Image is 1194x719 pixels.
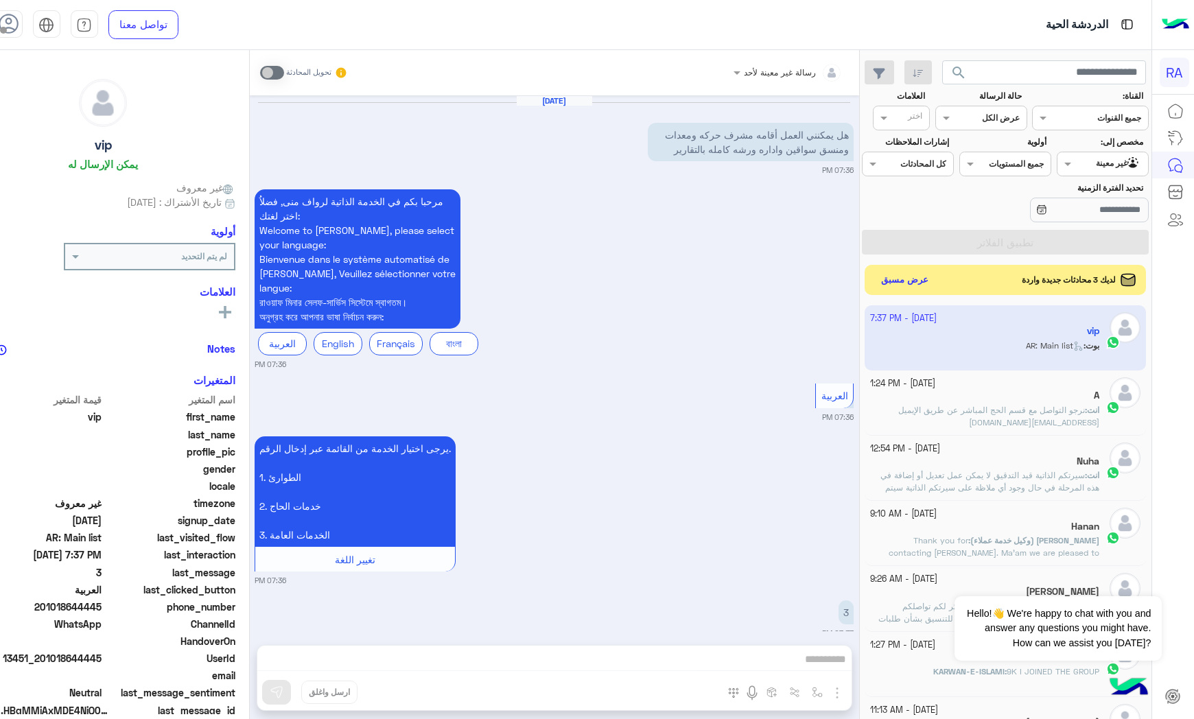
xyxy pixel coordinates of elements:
label: إشارات الملاحظات [864,136,949,148]
span: 9K I JOINED THE GROUP [1007,666,1099,676]
a: تواصل معنا [108,10,178,39]
label: العلامات [864,90,925,102]
label: حالة الرسالة [937,90,1022,102]
span: timezone [104,496,235,510]
small: 07:36 PM [822,412,854,423]
span: last_message_sentiment [104,685,235,700]
b: : [1085,470,1099,480]
img: WhatsApp [1106,662,1120,676]
p: 19/9/2025, 7:36 PM [648,123,854,161]
button: search [942,60,976,90]
small: [DATE] - 1:24 PM [870,377,935,390]
img: tab [38,17,54,33]
img: defaultAdmin.png [80,80,126,126]
h6: يمكن الإرسال له [68,158,138,170]
img: defaultAdmin.png [1110,377,1140,408]
span: last_name [104,427,235,442]
h5: vip [95,137,112,153]
img: defaultAdmin.png [1110,508,1140,539]
button: تطبيق الفلاتر [862,230,1149,255]
div: اختر [908,110,924,126]
span: [PERSON_NAME] (وكيل خدمة عملاء) [970,535,1099,545]
small: 07:36 PM [255,359,286,370]
b: : [968,535,1099,545]
p: 19/9/2025, 7:36 PM [255,189,460,329]
span: last_message_id [111,703,235,718]
span: first_name [104,410,235,424]
small: [DATE] - 12:54 PM [870,443,940,456]
span: profile_pic [104,445,235,459]
span: email [104,668,235,683]
span: Hello!👋 We're happy to chat with you and answer any questions you might have. How can we assist y... [955,596,1161,661]
img: defaultAdmin.png [1110,443,1140,473]
h6: أولوية [211,225,235,237]
span: تغيير اللغة [335,554,375,565]
label: مخصص إلى: [1058,136,1143,148]
span: signup_date [104,513,235,528]
button: عرض مسبق [875,270,934,290]
label: أولوية [961,136,1046,148]
span: اسم المتغير [104,392,235,407]
span: سيرتكم الذاتية قيد التدقيق لا يمكن عمل تعديل أو إضافة في هذه المرحلة في حال وجود أي ملاظة على سير... [880,470,1099,505]
small: تحويل المحادثة [286,67,331,78]
b: : [1085,405,1099,415]
a: tab [71,10,98,39]
span: لديك 3 محادثات جديدة واردة [1022,274,1116,286]
span: last_interaction [104,547,235,562]
span: phone_number [104,600,235,614]
span: gender [104,462,235,476]
img: WhatsApp [1106,466,1120,480]
img: Logo [1162,10,1189,39]
h5: Hanan [1071,521,1099,532]
img: WhatsApp [1106,531,1120,545]
span: نرجو التواصل مع قسم الحج المباشر عن طريق الإيميل care@rawafglobal.com [898,405,1099,427]
span: العربية [821,390,848,401]
div: বাংলা [430,332,478,355]
b: : [933,666,1007,676]
p: 19/9/2025, 7:37 PM [839,600,854,624]
span: HandoverOn [104,634,235,648]
h6: المتغيرات [194,374,235,386]
span: ChannelId [104,617,235,631]
label: تحديد الفترة الزمنية [961,182,1143,194]
h6: Notes [207,342,235,355]
small: 07:37 PM [822,628,854,639]
small: [DATE] - 11:13 AM [870,704,938,717]
span: last_message [104,565,235,580]
span: انت [1087,405,1099,415]
small: [DATE] - 9:26 AM [870,573,937,586]
small: 07:36 PM [255,575,286,586]
div: العربية [258,332,307,355]
span: غير معروف [176,180,235,195]
div: RA [1160,58,1189,87]
h6: [DATE] [517,96,592,106]
p: الدردشة الحية [1046,16,1108,34]
span: KARWAN-E-ISLAMI [933,666,1005,676]
span: رسالة غير معينة لأحد [744,67,816,78]
img: WhatsApp [1106,401,1120,414]
span: search [950,64,967,81]
span: last_visited_flow [104,530,235,545]
button: ارسل واغلق [301,681,358,704]
span: last_clicked_button [104,582,235,597]
img: hulul-logo.png [1105,664,1153,712]
b: لم يتم التحديد [181,251,227,261]
p: 19/9/2025, 7:36 PM [255,436,456,547]
span: انت [1087,470,1099,480]
label: القناة: [1034,90,1144,102]
small: 07:36 PM [822,165,854,176]
img: tab [1119,16,1136,33]
h5: A [1094,390,1099,401]
h5: Nuha [1077,456,1099,467]
div: Français [369,332,423,355]
img: tab [76,17,92,33]
span: UserId [104,651,235,665]
small: [DATE] - 9:10 AM [870,508,937,521]
span: تاريخ الأشتراك : [DATE] [127,195,222,209]
div: English [314,332,362,355]
span: locale [104,479,235,493]
small: [DATE] - 1:27 PM [870,639,935,652]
